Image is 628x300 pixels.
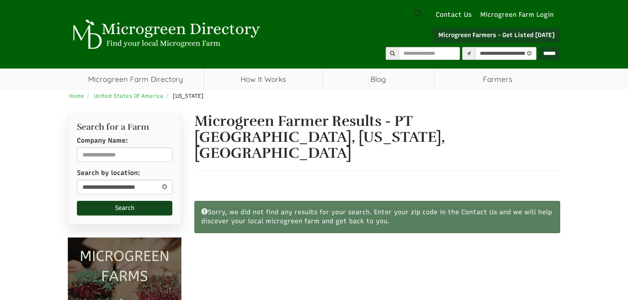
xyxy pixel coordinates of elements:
a: How It Works [204,69,322,90]
div: Sorry, we did not find any results for your search. Enter your zip code in the Contact Us and we ... [194,201,561,233]
a: Microgreen Farm Directory [68,69,204,90]
h2: Search for a Farm [77,122,172,132]
a: Home [69,93,84,99]
img: Microgreen Directory [68,19,262,50]
span: Farmers [435,69,560,90]
a: Blog [323,69,435,90]
h1: Microgreen Farmer Results - PT [GEOGRAPHIC_DATA], [US_STATE], [GEOGRAPHIC_DATA] [194,113,561,162]
button: Search [77,201,172,216]
a: United States Of America [94,93,163,99]
a: Contact Us [431,10,476,19]
span: [US_STATE] [173,93,203,99]
a: Microgreen Farmers - Get Listed [DATE] [433,28,560,43]
label: Search by location: [77,169,140,178]
a: Microgreen Farm Login [480,10,558,19]
label: Company Name: [77,136,128,145]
